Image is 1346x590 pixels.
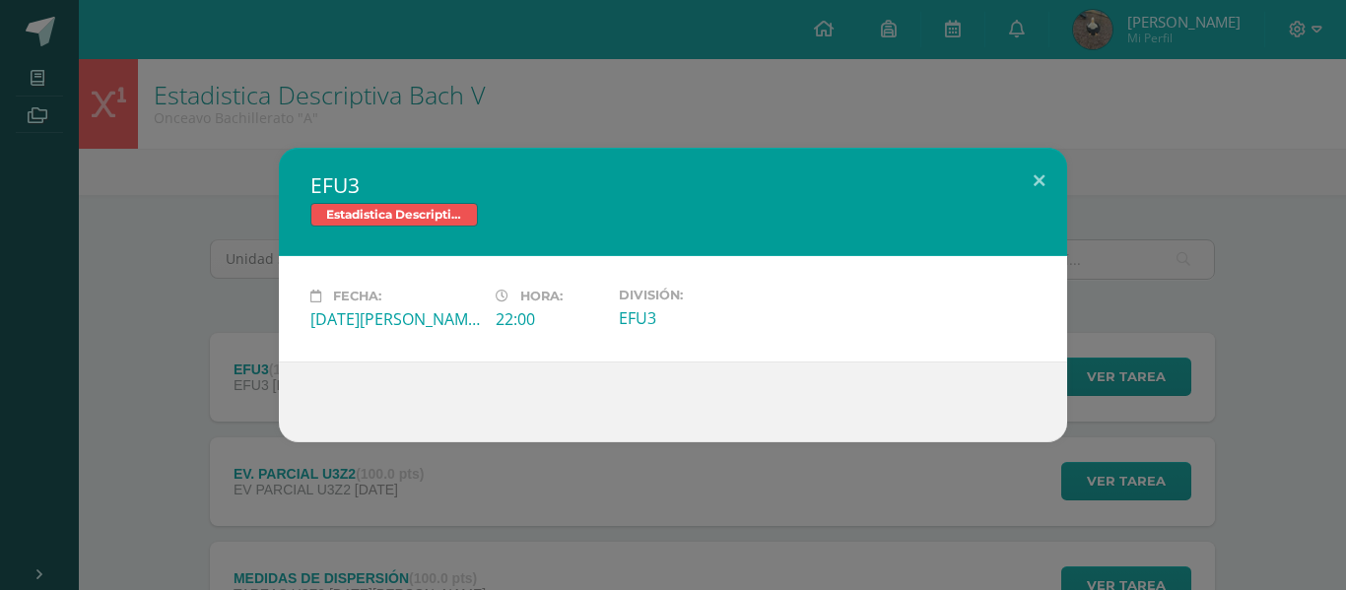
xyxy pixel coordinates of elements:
[333,289,381,303] span: Fecha:
[520,289,563,303] span: Hora:
[619,307,788,329] div: EFU3
[619,288,788,302] label: División:
[496,308,603,330] div: 22:00
[310,308,480,330] div: [DATE][PERSON_NAME]
[1011,148,1067,215] button: Close (Esc)
[310,203,478,227] span: Estadistica Descriptiva Bach V
[310,171,1036,199] h2: EFU3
